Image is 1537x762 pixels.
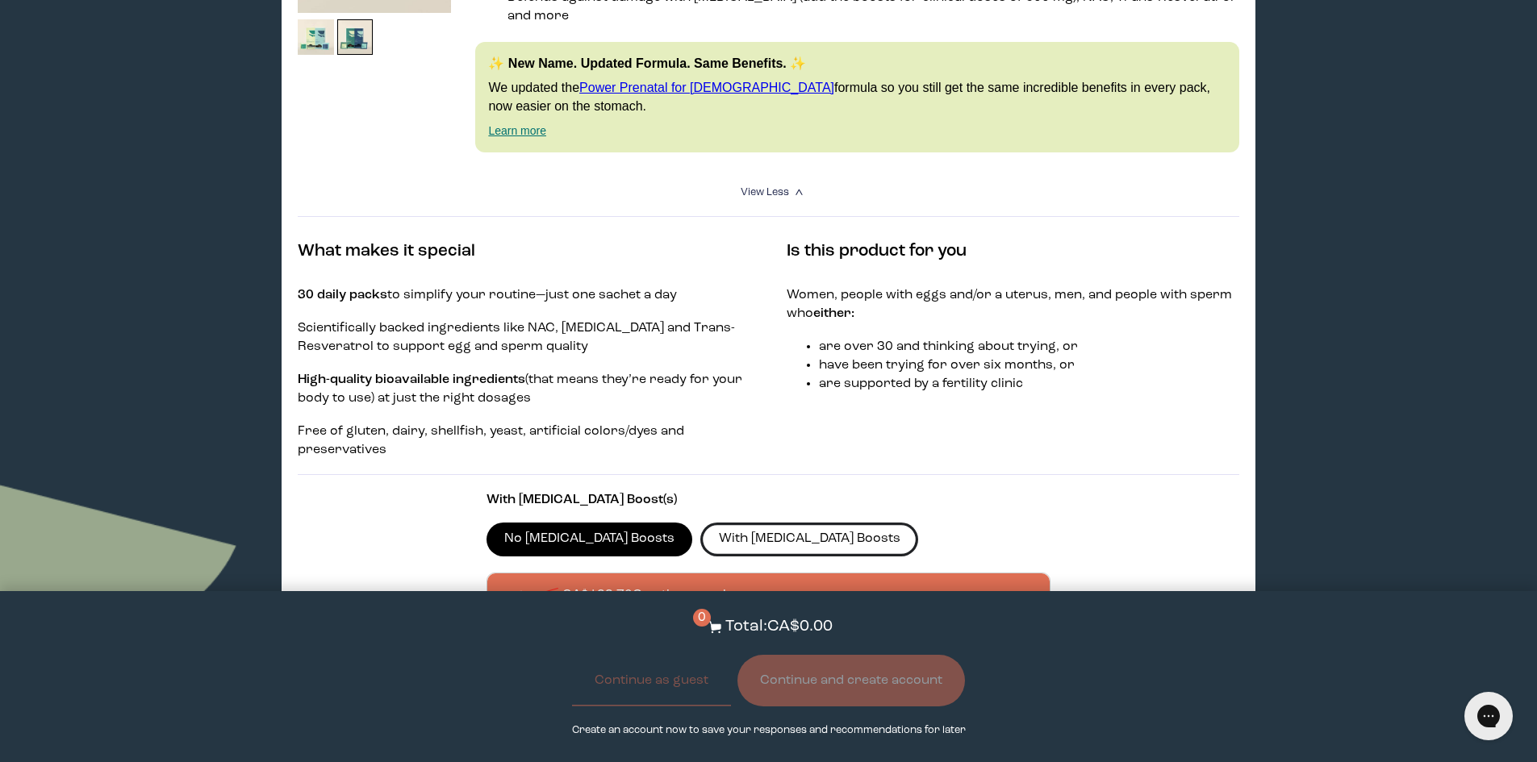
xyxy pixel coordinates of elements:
span: View Less [741,187,789,198]
span: 0 [693,609,711,627]
p: Free of gluten, dairy, shellfish, yeast, artificial colors/dyes and preservatives [298,423,750,460]
a: Learn more [488,124,546,137]
label: No [MEDICAL_DATA] Boosts [487,523,693,556]
iframe: Gorgias live chat messenger [1456,686,1521,746]
li: are supported by a fertility clinic [819,375,1239,393]
p: to simplify your routine—just one sachet a day [298,286,750,305]
li: are over 30 and thinking about trying, or [819,338,1239,356]
i: < [793,188,808,197]
button: Continue as guest [572,655,731,706]
p: Create an account now to save your responses and recommendations for later [572,722,966,738]
button: Continue and create account [737,655,965,706]
img: thumbnail image [337,19,374,56]
h4: Is this product for you [787,239,1239,264]
p: (that means they’re ready for your body to use) at just the right dosages [298,371,750,408]
strong: High-quality bioavailable ingredients [298,373,525,386]
img: thumbnail image [298,19,334,56]
strong: ✨ New Name. Updated Formula. Same Benefits. ✨ [488,56,806,70]
strong: either: [813,307,854,320]
label: With [MEDICAL_DATA] Boosts [700,523,918,556]
p: We updated the formula so you still get the same incredible benefits in every pack, now easier on... [488,79,1226,115]
h4: What makes it special [298,239,750,264]
p: Scientifically backed ingredients like NAC, [MEDICAL_DATA] and Trans-Resveratrol to support egg a... [298,319,750,356]
p: Women, people with eggs and/or a uterus, men, and people with sperm who [787,286,1239,323]
li: have been trying for over six months, or [819,356,1239,375]
a: Power Prenatal for [DEMOGRAPHIC_DATA] [579,81,834,94]
summary: View Less < [741,185,797,200]
strong: 30 daily packs [298,289,387,302]
p: Total: CA$0.00 [725,615,833,639]
p: With [MEDICAL_DATA] Boost(s) [487,491,1051,510]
